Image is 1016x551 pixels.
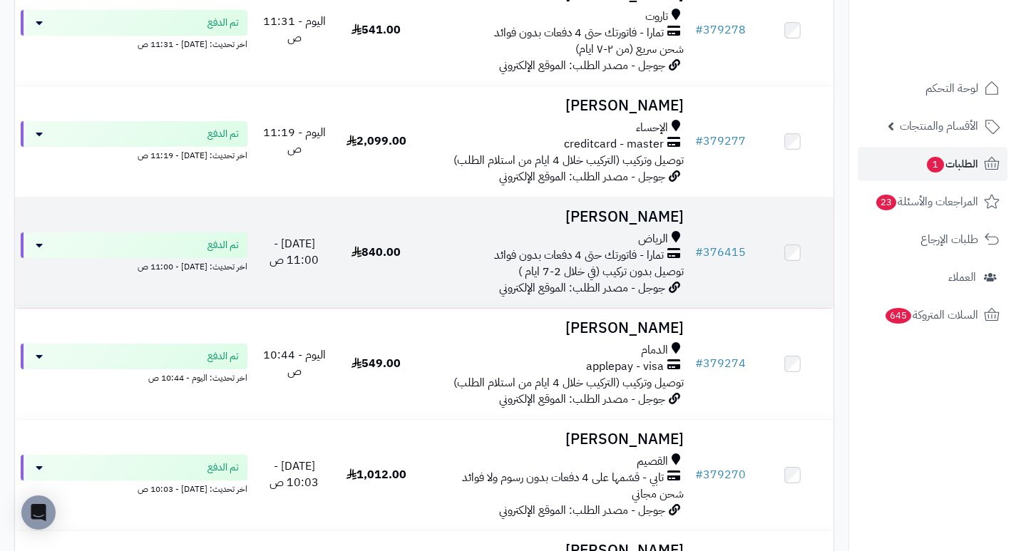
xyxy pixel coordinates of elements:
span: جوجل - مصدر الطلب: الموقع الإلكتروني [499,391,665,408]
span: # [695,355,703,372]
span: طلبات الإرجاع [920,230,978,249]
span: الأقسام والمنتجات [900,116,978,136]
span: الإحساء [636,120,668,136]
span: # [695,21,703,38]
span: # [695,244,703,261]
span: creditcard - master [564,136,664,153]
div: اخر تحديث: اليوم - 10:44 ص [21,369,247,384]
div: اخر تحديث: [DATE] - 11:00 ص [21,258,247,273]
span: # [695,133,703,150]
span: شحن سريع (من ٢-٧ ايام) [575,41,684,58]
span: تابي - قسّمها على 4 دفعات بدون رسوم ولا فوائد [462,470,664,486]
h3: [PERSON_NAME] [423,98,684,114]
span: 840.00 [352,244,401,261]
span: 549.00 [352,355,401,372]
span: 645 [886,308,911,324]
span: # [695,466,703,483]
span: الدمام [641,342,668,359]
a: #379277 [695,133,746,150]
span: 541.00 [352,21,401,38]
span: جوجل - مصدر الطلب: الموقع الإلكتروني [499,57,665,74]
a: الطلبات1 [858,147,1007,181]
span: تم الدفع [207,16,239,30]
span: توصيل بدون تركيب (في خلال 2-7 ايام ) [518,263,684,280]
span: 2,099.00 [347,133,406,150]
span: الرياض [638,231,668,247]
a: #379270 [695,466,746,483]
h3: [PERSON_NAME] [423,209,684,225]
span: تم الدفع [207,238,239,252]
span: جوجل - مصدر الطلب: الموقع الإلكتروني [499,502,665,519]
span: لوحة التحكم [925,78,978,98]
span: جوجل - مصدر الطلب: الموقع الإلكتروني [499,168,665,185]
span: applepay - visa [586,359,664,375]
span: توصيل وتركيب (التركيب خلال 4 ايام من استلام الطلب) [453,374,684,391]
span: اليوم - 11:31 ص [263,13,326,46]
span: شحن مجاني [632,485,684,503]
span: اليوم - 11:19 ص [263,124,326,158]
div: Open Intercom Messenger [21,495,56,530]
a: #379274 [695,355,746,372]
span: الطلبات [925,154,978,174]
span: تم الدفع [207,349,239,364]
span: تم الدفع [207,127,239,141]
a: طلبات الإرجاع [858,222,1007,257]
a: المراجعات والأسئلة23 [858,185,1007,219]
span: توصيل وتركيب (التركيب خلال 4 ايام من استلام الطلب) [453,152,684,169]
span: القصيم [637,453,668,470]
div: اخر تحديث: [DATE] - 10:03 ص [21,480,247,495]
div: اخر تحديث: [DATE] - 11:19 ص [21,147,247,162]
span: [DATE] - 10:03 ص [270,458,319,491]
span: تمارا - فاتورتك حتى 4 دفعات بدون فوائد [494,247,664,264]
span: تم الدفع [207,460,239,475]
span: تمارا - فاتورتك حتى 4 دفعات بدون فوائد [494,25,664,41]
a: #379278 [695,21,746,38]
span: 1 [927,157,944,172]
span: تاروت [645,9,668,25]
span: 1,012.00 [347,466,406,483]
h3: [PERSON_NAME] [423,431,684,448]
div: اخر تحديث: [DATE] - 11:31 ص [21,36,247,51]
a: #376415 [695,244,746,261]
span: 23 [876,195,896,210]
span: المراجعات والأسئلة [875,192,978,212]
a: السلات المتروكة645 [858,298,1007,332]
span: جوجل - مصدر الطلب: الموقع الإلكتروني [499,279,665,297]
a: العملاء [858,260,1007,294]
span: اليوم - 10:44 ص [263,346,326,380]
h3: [PERSON_NAME] [423,320,684,336]
span: العملاء [948,267,976,287]
span: السلات المتروكة [884,305,978,325]
a: لوحة التحكم [858,71,1007,105]
span: [DATE] - 11:00 ص [270,235,319,269]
